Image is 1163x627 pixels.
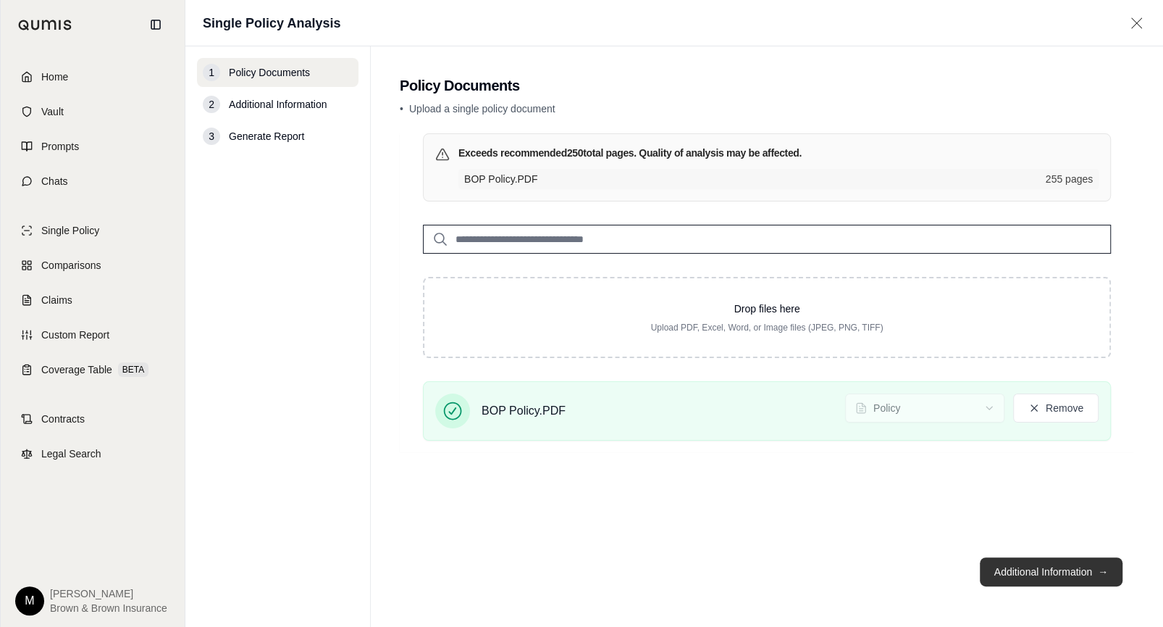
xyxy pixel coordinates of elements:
p: Upload PDF, Excel, Word, or Image files (JPEG, PNG, TIFF) [448,322,1086,333]
a: Vault [9,96,176,128]
button: Collapse sidebar [144,13,167,36]
a: Legal Search [9,438,176,470]
h3: Exceeds recommended 250 total pages. Quality of analysis may be affected. [458,146,802,160]
span: BOP Policy.PDF [464,172,1037,186]
button: Additional Information→ [980,557,1122,586]
div: 3 [203,128,220,145]
span: → [1098,565,1108,579]
span: Upload a single policy document [409,103,555,115]
a: Home [9,61,176,93]
div: 1 [203,64,220,81]
h1: Single Policy Analysis [203,13,340,33]
span: Brown & Brown Insurance [50,601,167,615]
span: Vault [41,104,64,119]
a: Prompts [9,130,176,162]
span: BOP Policy.PDF [482,402,566,420]
a: Claims [9,284,176,316]
div: M [15,586,44,615]
span: Home [41,70,68,84]
span: Generate Report [229,129,304,144]
span: Policy Documents [229,65,310,80]
p: Drop files here [448,302,1086,316]
h2: Policy Documents [400,75,1134,96]
span: [PERSON_NAME] [50,586,167,601]
span: Contracts [41,412,85,426]
span: Prompts [41,139,79,154]
img: Qumis Logo [18,20,72,30]
span: 255 pages [1046,172,1093,186]
span: Additional Information [229,97,327,112]
span: Claims [41,293,72,307]
span: • [400,103,403,115]
span: Coverage Table [41,362,112,377]
a: Comparisons [9,249,176,281]
button: Remove [1013,394,1099,423]
span: Comparisons [41,258,101,273]
a: Chats [9,165,176,197]
span: Chats [41,174,68,188]
a: Single Policy [9,215,176,246]
a: Contracts [9,403,176,435]
a: Coverage TableBETA [9,354,176,386]
span: Single Policy [41,223,99,238]
span: BETA [118,362,148,377]
div: 2 [203,96,220,113]
span: Legal Search [41,447,101,461]
span: Custom Report [41,328,109,342]
a: Custom Report [9,319,176,351]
